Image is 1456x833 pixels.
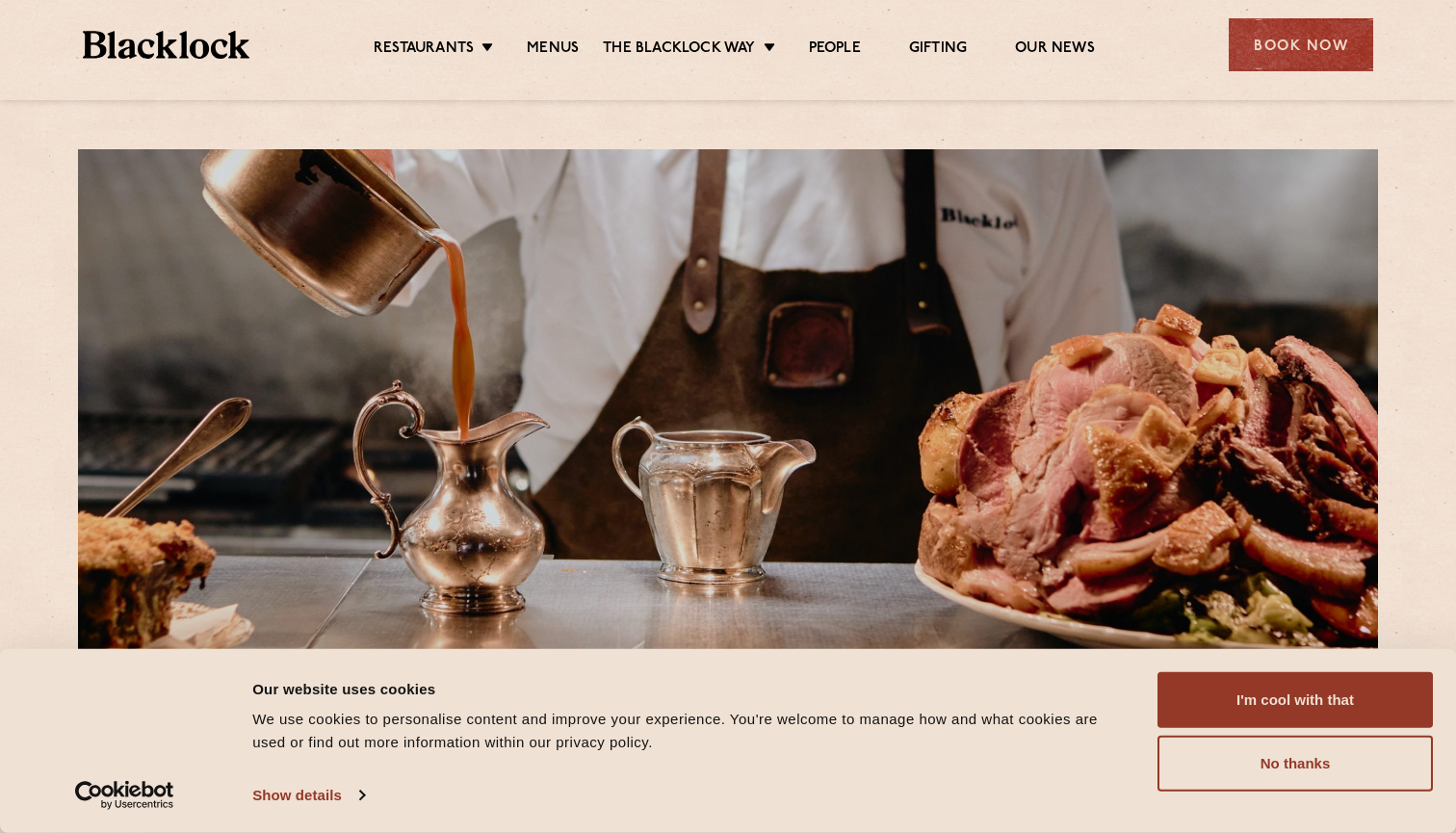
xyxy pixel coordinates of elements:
[1157,672,1433,728] button: I'm cool with that
[1229,18,1373,71] div: Book Now
[1015,39,1095,61] a: Our News
[1157,736,1433,792] button: No thanks
[809,39,861,61] a: People
[40,781,209,810] a: Usercentrics Cookiebot - opens in a new window
[603,39,755,61] a: The Blacklock Way
[527,39,579,61] a: Menus
[252,677,1114,700] div: Our website uses cookies
[83,31,249,59] img: BL_Textured_Logo-footer-cropped.svg
[909,39,967,61] a: Gifting
[252,708,1114,754] div: We use cookies to personalise content and improve your experience. You're welcome to manage how a...
[374,39,474,61] a: Restaurants
[252,781,364,810] a: Show details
